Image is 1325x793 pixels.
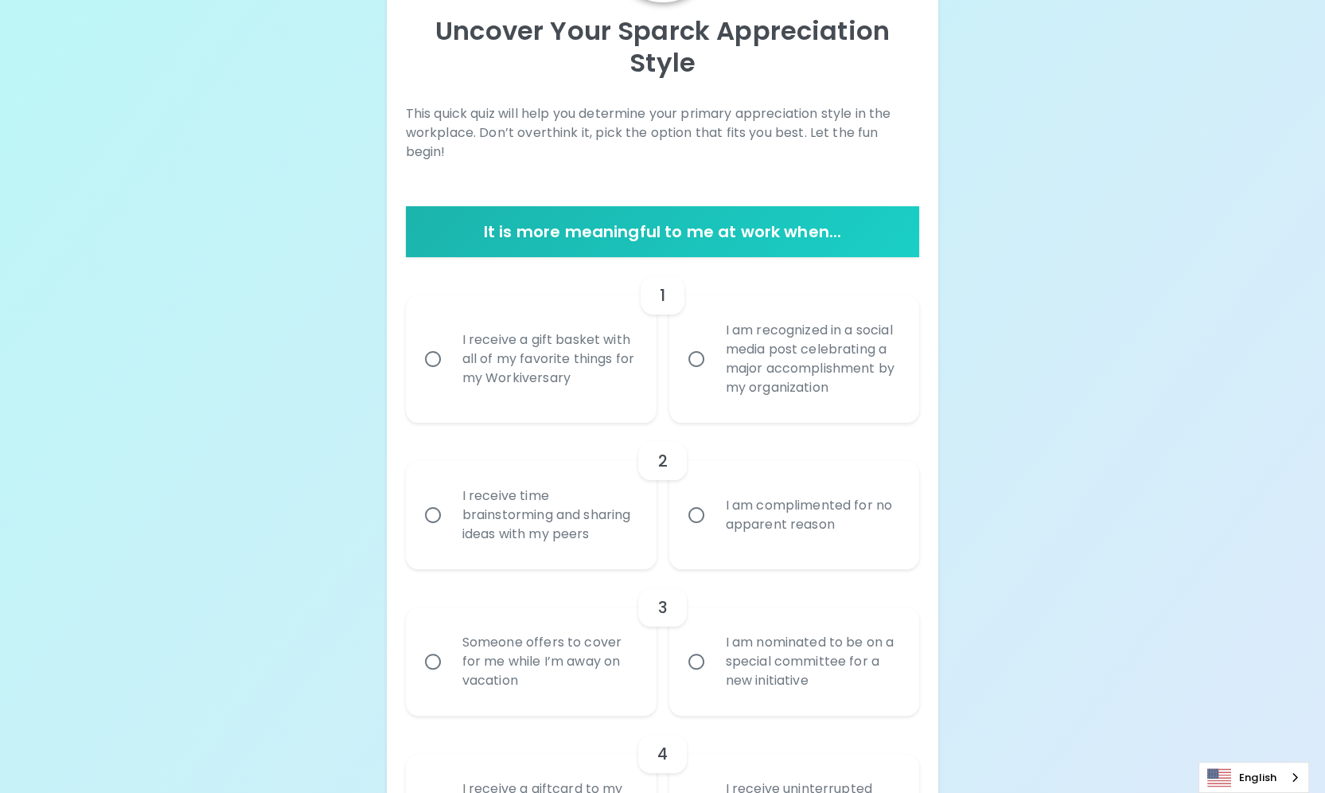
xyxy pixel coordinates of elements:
div: Someone offers to cover for me while I’m away on vacation [450,614,648,709]
div: choice-group-check [406,257,920,423]
h6: It is more meaningful to me at work when... [412,219,914,244]
div: choice-group-check [406,569,920,716]
p: Uncover Your Sparck Appreciation Style [406,15,920,79]
h6: 4 [657,741,668,767]
h6: 3 [657,595,667,620]
div: I receive time brainstorming and sharing ideas with my peers [450,467,648,563]
div: Language [1198,762,1309,793]
div: I am nominated to be on a special committee for a new initiative [713,614,911,709]
p: This quick quiz will help you determine your primary appreciation style in the workplace. Don’t o... [406,104,920,162]
aside: Language selected: English [1198,762,1309,793]
div: I receive a gift basket with all of my favorite things for my Workiversary [450,311,648,407]
div: I am complimented for no apparent reason [713,477,911,553]
div: choice-group-check [406,423,920,569]
h6: 1 [660,283,665,308]
a: English [1199,763,1308,792]
div: I am recognized in a social media post celebrating a major accomplishment by my organization [713,302,911,416]
h6: 2 [657,448,667,474]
